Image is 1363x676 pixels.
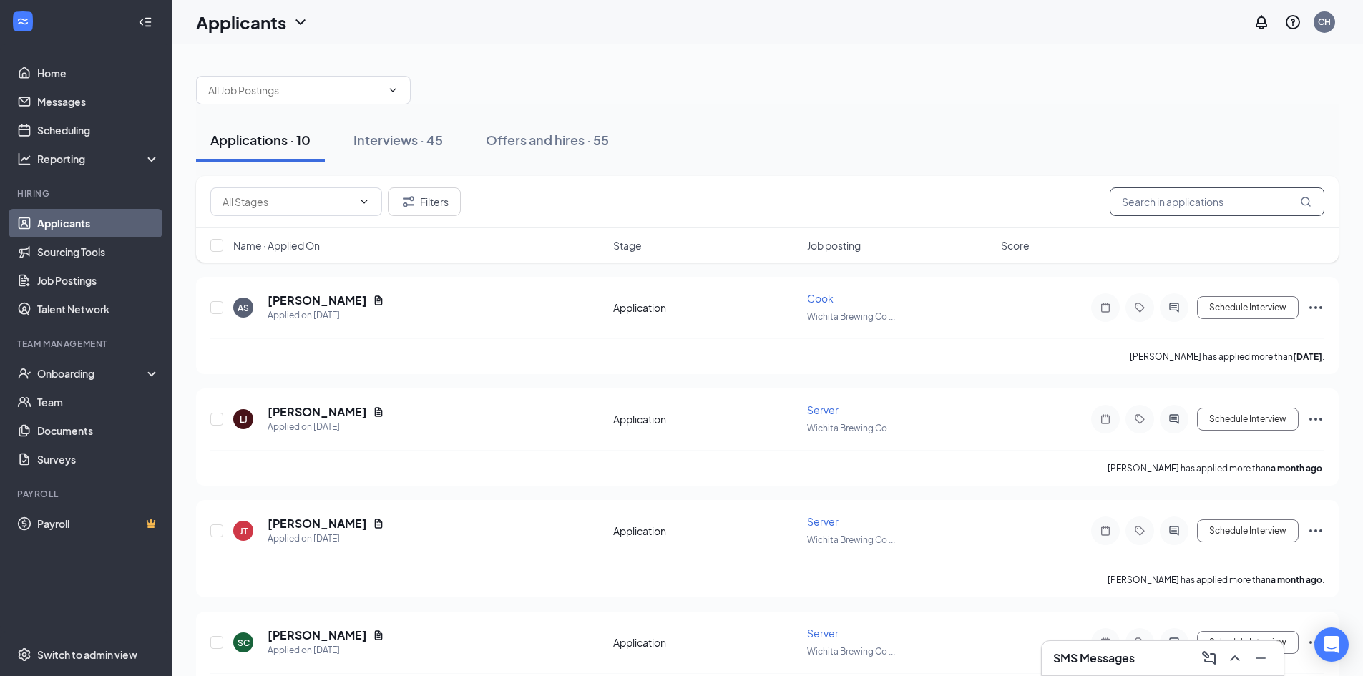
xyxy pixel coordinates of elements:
div: Applied on [DATE] [268,643,384,657]
span: Wichita Brewing Co ... [807,646,895,657]
a: Job Postings [37,266,160,295]
div: Applied on [DATE] [268,420,384,434]
span: Stage [613,238,642,253]
h1: Applicants [196,10,286,34]
h5: [PERSON_NAME] [268,627,367,643]
button: Filter Filters [388,187,461,216]
div: Applied on [DATE] [268,308,384,323]
a: Team [37,388,160,416]
div: CH [1318,16,1331,28]
div: Applications · 10 [210,131,311,149]
svg: Note [1097,525,1114,537]
div: Hiring [17,187,157,200]
span: Wichita Brewing Co ... [807,311,895,322]
svg: Settings [17,647,31,662]
a: Surveys [37,445,160,474]
div: Payroll [17,488,157,500]
svg: ChevronDown [358,196,370,207]
div: Switch to admin view [37,647,137,662]
span: Name · Applied On [233,238,320,253]
span: Server [807,515,839,528]
input: Search in applications [1110,187,1324,216]
button: Schedule Interview [1197,519,1299,542]
div: Open Intercom Messenger [1314,627,1349,662]
svg: Tag [1131,302,1148,313]
span: Score [1001,238,1030,253]
span: Server [807,627,839,640]
a: Applicants [37,209,160,237]
svg: Note [1097,637,1114,648]
button: Minimize [1249,647,1272,670]
p: [PERSON_NAME] has applied more than . [1108,462,1324,474]
svg: ActiveChat [1166,525,1183,537]
svg: Tag [1131,525,1148,537]
svg: ChevronUp [1226,650,1244,667]
button: ChevronUp [1223,647,1246,670]
h5: [PERSON_NAME] [268,516,367,532]
svg: Tag [1131,413,1148,425]
div: LJ [240,413,248,426]
svg: Notifications [1253,14,1270,31]
button: Schedule Interview [1197,408,1299,431]
svg: Note [1097,302,1114,313]
div: Applied on [DATE] [268,532,384,546]
svg: Ellipses [1307,411,1324,428]
input: All Job Postings [208,82,381,98]
div: JT [240,525,248,537]
svg: ActiveChat [1166,637,1183,648]
div: Onboarding [37,366,147,381]
span: Cook [807,292,834,305]
b: a month ago [1271,463,1322,474]
svg: Document [373,518,384,529]
div: Application [613,524,798,538]
div: SC [238,637,250,649]
svg: Note [1097,413,1114,425]
span: Wichita Brewing Co ... [807,423,895,433]
a: Documents [37,416,160,445]
a: Sourcing Tools [37,237,160,266]
span: Wichita Brewing Co ... [807,534,895,545]
svg: Ellipses [1307,634,1324,651]
svg: Filter [400,193,417,210]
svg: Document [373,630,384,641]
span: Server [807,403,839,416]
svg: Analysis [17,152,31,166]
a: Messages [37,87,160,116]
b: [DATE] [1293,351,1322,362]
div: Application [613,300,798,315]
svg: ComposeMessage [1201,650,1218,667]
svg: QuestionInfo [1284,14,1301,31]
svg: ChevronDown [387,84,399,96]
a: PayrollCrown [37,509,160,538]
div: AS [238,302,249,314]
h3: SMS Messages [1053,650,1135,666]
span: Job posting [807,238,861,253]
svg: Document [373,295,384,306]
svg: ChevronDown [292,14,309,31]
div: Reporting [37,152,160,166]
svg: Tag [1131,637,1148,648]
h5: [PERSON_NAME] [268,293,367,308]
div: Application [613,412,798,426]
a: Talent Network [37,295,160,323]
svg: Ellipses [1307,522,1324,539]
svg: Minimize [1252,650,1269,667]
input: All Stages [223,194,353,210]
svg: Document [373,406,384,418]
svg: Ellipses [1307,299,1324,316]
svg: Collapse [138,15,152,29]
div: Interviews · 45 [353,131,443,149]
svg: ActiveChat [1166,302,1183,313]
button: Schedule Interview [1197,631,1299,654]
svg: ActiveChat [1166,413,1183,425]
button: ComposeMessage [1198,647,1221,670]
svg: MagnifyingGlass [1300,196,1311,207]
p: [PERSON_NAME] has applied more than . [1130,351,1324,363]
h5: [PERSON_NAME] [268,404,367,420]
div: Application [613,635,798,650]
button: Schedule Interview [1197,296,1299,319]
svg: WorkstreamLogo [16,14,30,29]
b: a month ago [1271,574,1322,585]
a: Scheduling [37,116,160,144]
div: Offers and hires · 55 [486,131,609,149]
